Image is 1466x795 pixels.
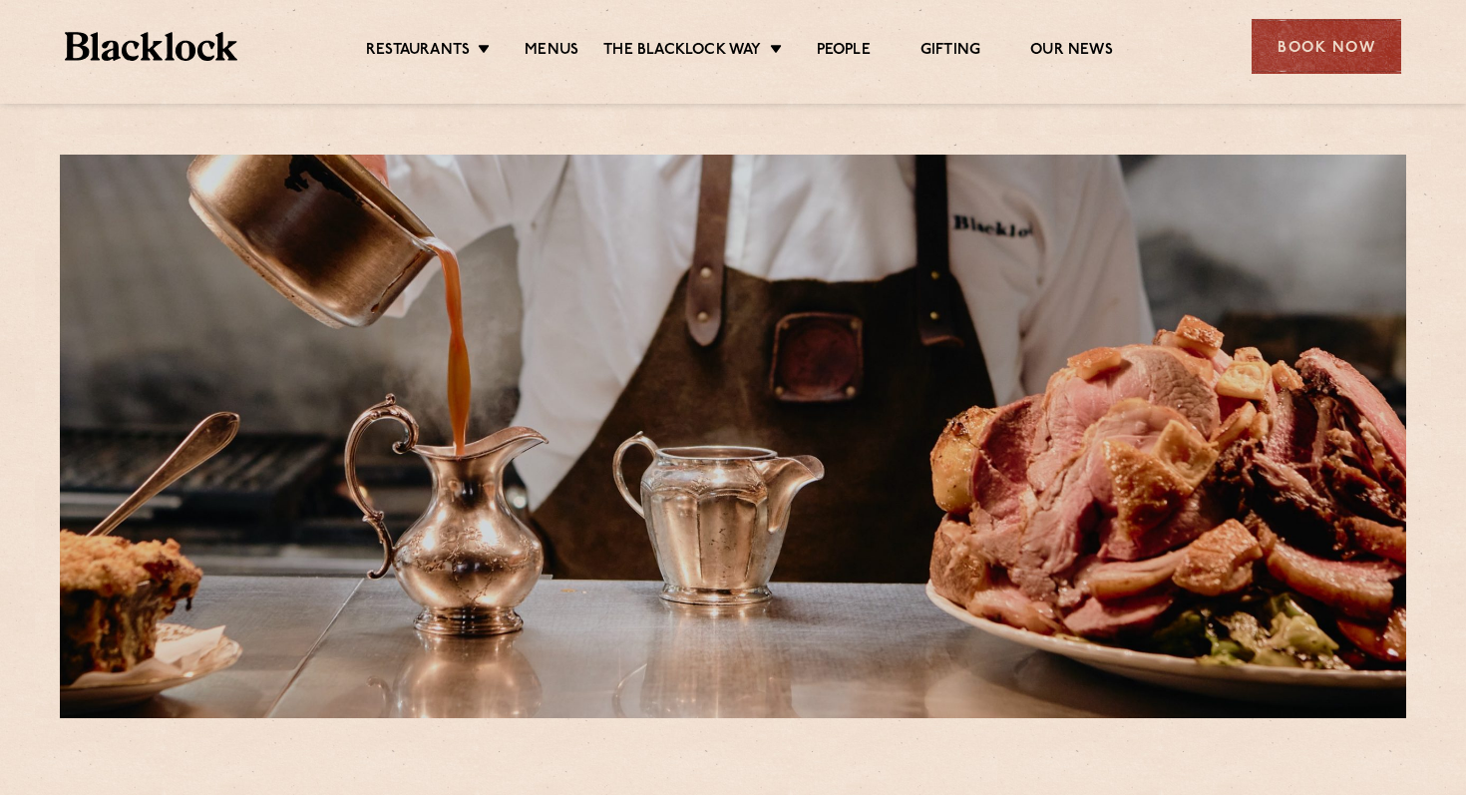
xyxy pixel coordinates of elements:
div: Book Now [1252,19,1401,74]
a: People [817,41,871,63]
a: Gifting [920,41,980,63]
a: Our News [1030,41,1113,63]
a: Restaurants [366,41,470,63]
img: BL_Textured_Logo-footer-cropped.svg [65,32,237,61]
a: The Blacklock Way [603,41,761,63]
a: Menus [525,41,578,63]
